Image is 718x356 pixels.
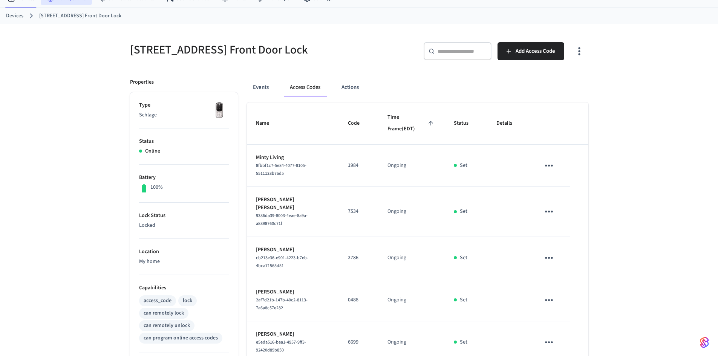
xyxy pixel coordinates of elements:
p: 7534 [348,208,369,215]
span: 8fbbf1c7-5e84-4077-8105-5511128b7ad5 [256,162,306,177]
p: Status [139,138,229,145]
button: Actions [335,78,365,96]
p: [PERSON_NAME] [PERSON_NAME] [256,196,330,212]
a: [STREET_ADDRESS] Front Door Lock [39,12,121,20]
p: 100% [150,183,163,191]
td: Ongoing [378,237,445,279]
p: Properties [130,78,154,86]
span: Time Frame(EDT) [387,112,436,135]
button: Access Codes [284,78,326,96]
p: Minty Living [256,154,330,162]
img: SeamLogoGradient.69752ec5.svg [700,336,709,348]
h5: [STREET_ADDRESS] Front Door Lock [130,42,355,58]
p: My home [139,258,229,266]
p: Lock Status [139,212,229,220]
span: Code [348,118,369,129]
p: Set [460,338,467,346]
span: Status [454,118,478,129]
p: Set [460,208,467,215]
span: cb213e36-e901-4223-b7eb-4bca71565d51 [256,255,308,269]
button: Events [247,78,275,96]
div: can program online access codes [144,334,218,342]
span: 2af7d21b-147b-40c2-8113-7a6a8c57e282 [256,297,308,311]
div: can remotely lock [144,309,184,317]
p: Set [460,162,467,170]
a: Devices [6,12,23,20]
p: Type [139,101,229,109]
p: Location [139,248,229,256]
span: Name [256,118,279,129]
p: Schlage [139,111,229,119]
p: [PERSON_NAME] [256,288,330,296]
span: Details [496,118,522,129]
div: ant example [247,78,588,96]
p: Battery [139,174,229,182]
td: Ongoing [378,145,445,187]
img: Yale Assure Touchscreen Wifi Smart Lock, Satin Nickel, Front [210,101,229,120]
p: [PERSON_NAME] [256,246,330,254]
p: Set [460,296,467,304]
p: Set [460,254,467,262]
div: lock [183,297,192,305]
span: 9386da39-8003-4eae-8a9a-a8898760c71f [256,212,308,227]
div: access_code [144,297,171,305]
p: 1984 [348,162,369,170]
p: 6699 [348,338,369,346]
button: Add Access Code [498,42,564,60]
p: Capabilities [139,284,229,292]
p: 0488 [348,296,369,304]
td: Ongoing [378,279,445,321]
p: Online [145,147,160,155]
p: [PERSON_NAME] [256,330,330,338]
p: 2786 [348,254,369,262]
span: Add Access Code [516,46,555,56]
div: can remotely unlock [144,322,190,330]
td: Ongoing [378,187,445,237]
span: e5eda516-bea1-4957-9ff3-92420d89b850 [256,339,306,353]
p: Locked [139,222,229,229]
